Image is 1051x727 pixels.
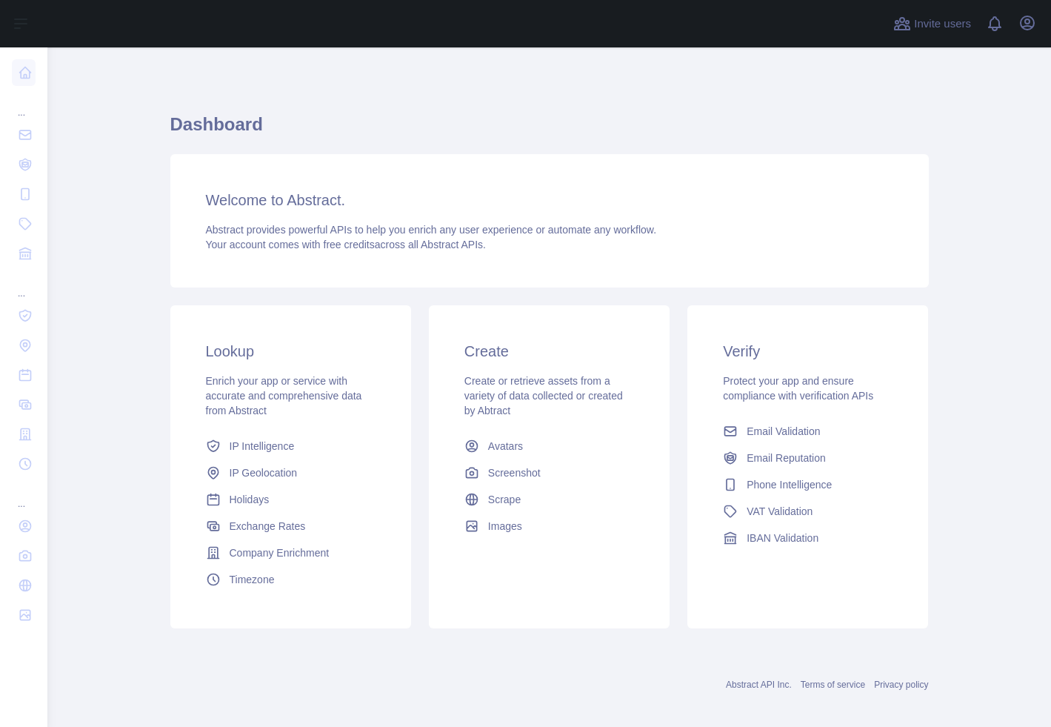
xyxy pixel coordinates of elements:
a: Timezone [200,566,381,593]
span: Enrich your app or service with accurate and comprehensive data from Abstract [206,375,362,416]
span: Phone Intelligence [747,477,832,492]
a: Email Reputation [717,445,898,471]
a: Screenshot [458,459,640,486]
a: Scrape [458,486,640,513]
a: IP Intelligence [200,433,381,459]
span: Invite users [914,16,971,33]
span: Company Enrichment [230,545,330,560]
a: Exchange Rates [200,513,381,540]
h3: Create [464,341,634,362]
a: Company Enrichment [200,540,381,566]
a: VAT Validation [717,498,898,525]
a: Avatars [458,433,640,459]
span: Avatars [488,439,523,454]
a: Images [458,513,640,540]
span: Screenshot [488,465,541,480]
h3: Lookup [206,341,376,362]
span: Timezone [230,572,275,587]
span: Abstract provides powerful APIs to help you enrich any user experience or automate any workflow. [206,224,657,236]
h1: Dashboard [170,113,929,148]
span: Scrape [488,492,521,507]
a: Phone Intelligence [717,471,898,498]
div: ... [12,270,36,299]
span: Create or retrieve assets from a variety of data collected or created by Abtract [464,375,623,416]
span: IP Intelligence [230,439,295,454]
a: IBAN Validation [717,525,898,551]
a: Email Validation [717,418,898,445]
button: Invite users [890,12,974,36]
span: Email Validation [747,424,820,439]
a: Terms of service [801,680,865,690]
a: Holidays [200,486,381,513]
span: Your account comes with across all Abstract APIs. [206,239,486,250]
h3: Welcome to Abstract. [206,190,893,210]
span: free credits [324,239,375,250]
div: ... [12,89,36,119]
span: Images [488,519,522,534]
span: Protect your app and ensure compliance with verification APIs [723,375,873,402]
div: ... [12,480,36,510]
span: Exchange Rates [230,519,306,534]
a: IP Geolocation [200,459,381,486]
a: Privacy policy [874,680,928,690]
span: Holidays [230,492,270,507]
span: VAT Validation [747,504,813,519]
span: IP Geolocation [230,465,298,480]
span: Email Reputation [747,451,826,465]
a: Abstract API Inc. [726,680,792,690]
h3: Verify [723,341,892,362]
span: IBAN Validation [747,531,818,545]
